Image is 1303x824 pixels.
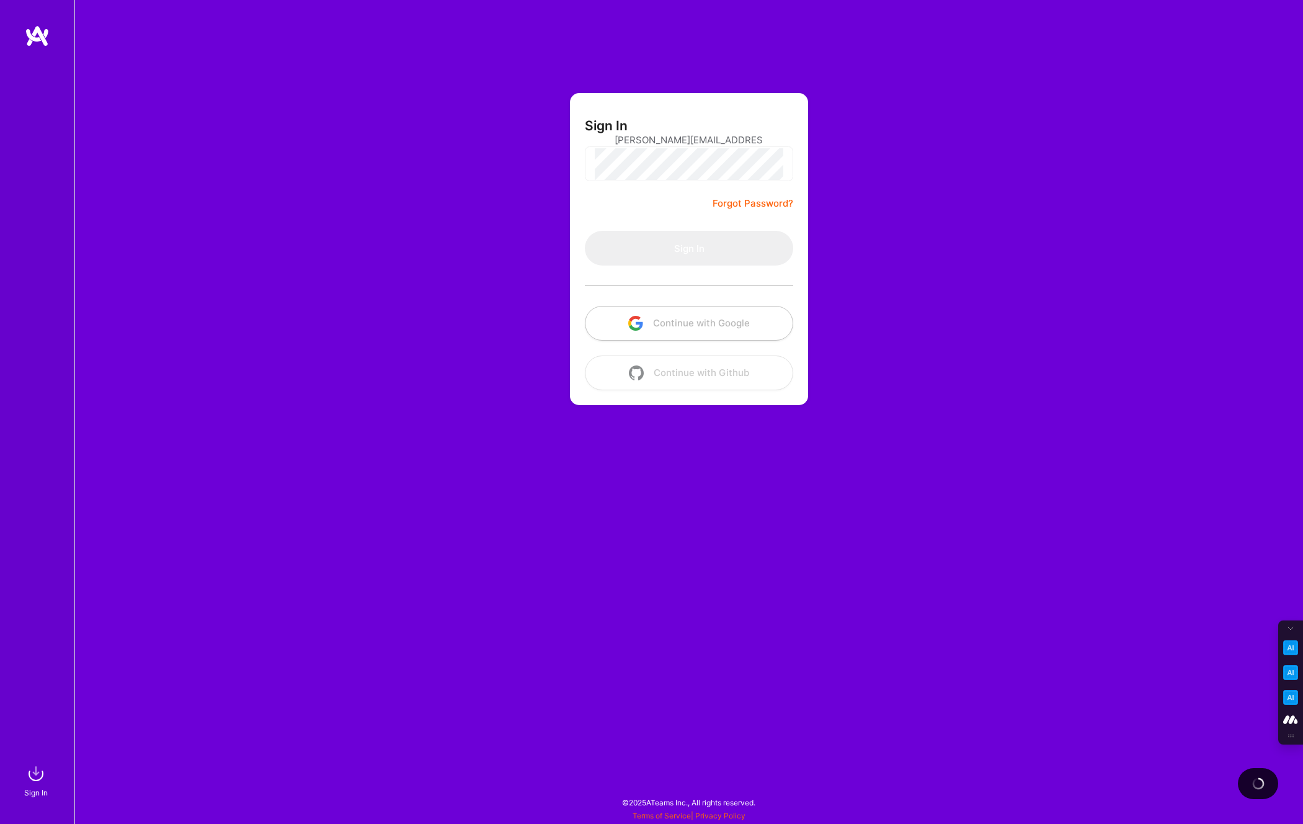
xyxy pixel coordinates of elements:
img: logo [25,25,50,47]
input: Email... [615,124,763,156]
a: Privacy Policy [695,811,745,820]
img: Email Tone Analyzer icon [1283,665,1298,680]
button: Continue with Github [585,356,793,390]
a: sign inSign In [26,761,48,799]
button: Continue with Google [585,306,793,341]
h3: Sign In [585,118,628,133]
a: Terms of Service [633,811,691,820]
img: loading [1252,777,1265,790]
img: sign in [24,761,48,786]
img: icon [628,316,643,331]
img: Key Point Extractor icon [1283,640,1298,655]
button: Sign In [585,231,793,266]
div: Sign In [24,786,48,799]
img: icon [629,365,644,380]
div: © 2025 ATeams Inc., All rights reserved. [74,787,1303,818]
a: Forgot Password? [713,196,793,211]
span: | [633,811,745,820]
img: Jargon Buster icon [1283,690,1298,705]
